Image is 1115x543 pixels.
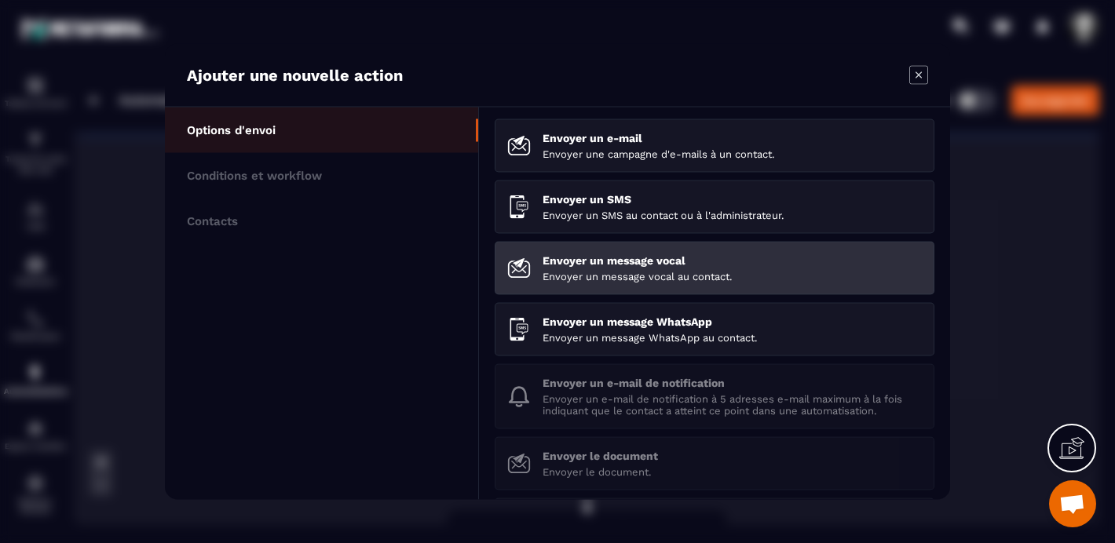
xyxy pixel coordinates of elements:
[543,393,922,417] p: Envoyer un e-mail de notification à 5 adresses e-mail maximum à la fois indiquant que le contact ...
[543,148,922,160] p: Envoyer une campagne d'e-mails à un contact.
[1049,480,1096,527] div: Ouvrir le chat
[543,210,922,221] p: Envoyer un SMS au contact ou à l'administrateur.
[507,257,531,280] img: sendVoiceMessage.svg
[543,254,922,267] p: Envoyer un message vocal
[543,315,922,328] p: Envoyer un message WhatsApp
[507,195,531,219] img: sendSms.svg
[187,169,322,183] p: Conditions et workflow
[543,193,922,206] p: Envoyer un SMS
[543,450,922,462] p: Envoyer le document
[187,123,276,137] p: Options d'envoi
[543,132,922,144] p: Envoyer un e-mail
[187,66,403,85] p: Ajouter une nouvelle action
[507,452,531,476] img: sendDocument.svg
[507,318,531,341] img: sendWhatsappMessage.svg
[507,134,531,158] img: sendEmail.svg
[507,384,531,408] img: bell.svg
[543,271,922,282] p: Envoyer un message vocal au contact.
[543,377,922,389] p: Envoyer un e-mail de notification
[543,332,922,344] p: Envoyer un message WhatsApp au contact.
[187,214,238,228] p: Contacts
[543,466,922,478] p: Envoyer le document.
